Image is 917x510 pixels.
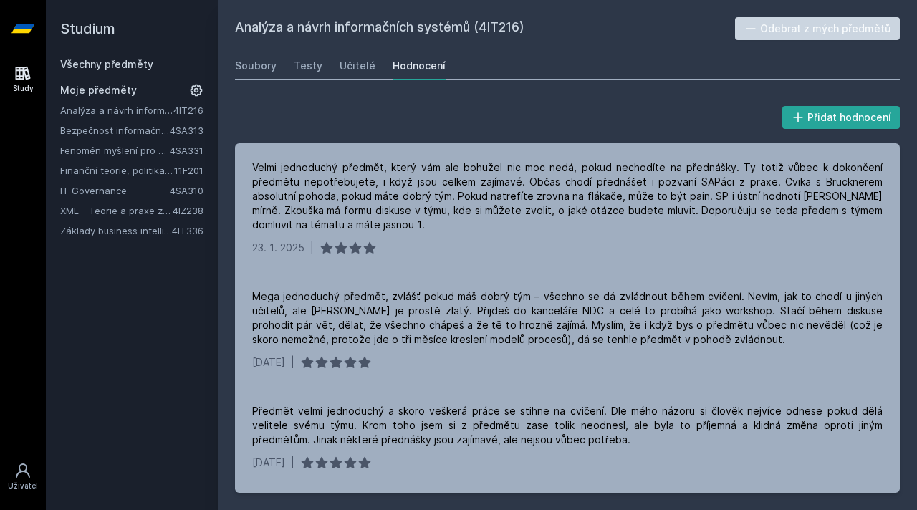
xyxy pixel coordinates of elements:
[60,163,174,178] a: Finanční teorie, politika a instituce
[340,52,375,80] a: Učitelé
[235,52,277,80] a: Soubory
[170,125,203,136] a: 4SA313
[170,185,203,196] a: 4SA310
[294,59,322,73] div: Testy
[291,456,294,470] div: |
[174,165,203,176] a: 11F201
[252,404,883,447] div: Předmět velmi jednoduchý a skoro veškerá práce se stihne na cvičení. Dle mého názoru si člověk ne...
[60,203,173,218] a: XML - Teorie a praxe značkovacích jazyků
[393,52,446,80] a: Hodnocení
[252,456,285,470] div: [DATE]
[173,105,203,116] a: 4IT216
[173,205,203,216] a: 4IZ238
[13,83,34,94] div: Study
[252,289,883,347] div: Mega jednoduchý předmět, zvlášť pokud máš dobrý tým – všechno se dá zvládnout během cvičení. Neví...
[252,160,883,232] div: Velmi jednoduchý předmět, který vám ale bohužel nic moc nedá, pokud nechodíte na přednášky. Ty to...
[60,223,172,238] a: Základy business intelligence
[60,143,170,158] a: Fenomén myšlení pro manažery
[8,481,38,491] div: Uživatel
[235,17,735,40] h2: Analýza a návrh informačních systémů (4IT216)
[60,83,137,97] span: Moje předměty
[782,106,901,129] button: Přidat hodnocení
[3,455,43,499] a: Uživatel
[291,355,294,370] div: |
[3,57,43,101] a: Study
[60,58,153,70] a: Všechny předměty
[735,17,901,40] button: Odebrat z mých předmětů
[172,225,203,236] a: 4IT336
[170,145,203,156] a: 4SA331
[252,355,285,370] div: [DATE]
[252,241,304,255] div: 23. 1. 2025
[310,241,314,255] div: |
[340,59,375,73] div: Učitelé
[60,123,170,138] a: Bezpečnost informačních systémů
[393,59,446,73] div: Hodnocení
[235,59,277,73] div: Soubory
[60,183,170,198] a: IT Governance
[294,52,322,80] a: Testy
[60,103,173,117] a: Analýza a návrh informačních systémů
